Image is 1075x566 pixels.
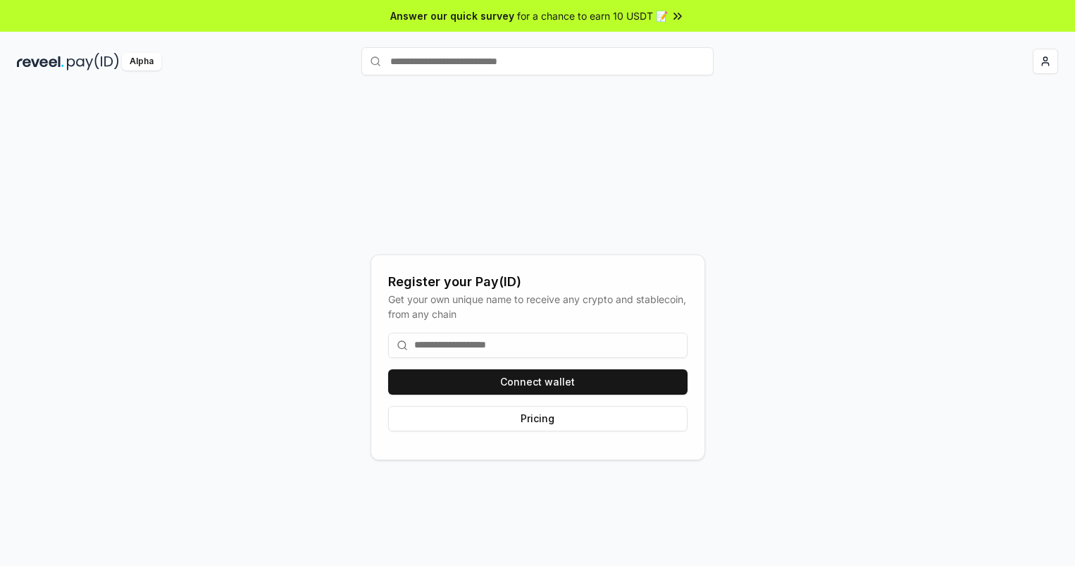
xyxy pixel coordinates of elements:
span: for a chance to earn 10 USDT 📝 [517,8,668,23]
div: Register your Pay(ID) [388,272,688,292]
div: Get your own unique name to receive any crypto and stablecoin, from any chain [388,292,688,321]
button: Pricing [388,406,688,431]
img: pay_id [67,53,119,70]
div: Alpha [122,53,161,70]
button: Connect wallet [388,369,688,395]
img: reveel_dark [17,53,64,70]
span: Answer our quick survey [390,8,514,23]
